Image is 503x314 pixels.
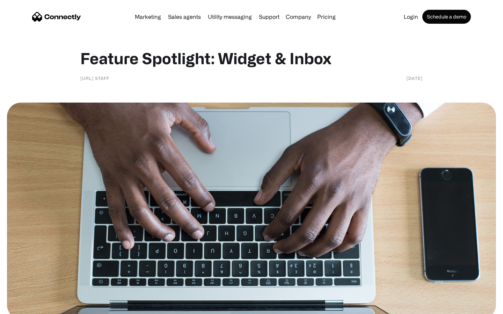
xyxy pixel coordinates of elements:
a: Schedule a demo [422,10,471,24]
a: Support [256,14,282,20]
a: Sales agents [165,14,204,20]
a: Login [401,14,421,20]
div: Company [284,12,313,22]
div: [DATE] [407,75,423,82]
ul: Language list [14,302,42,312]
a: Utility messaging [205,14,255,20]
h1: Feature Spotlight: Widget & Inbox [80,49,423,68]
aside: Language selected: English [7,302,42,312]
div: [URL] staff [80,75,109,82]
a: Marketing [132,14,164,20]
div: Company [286,12,311,22]
a: home [32,12,81,22]
a: Pricing [314,14,338,20]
